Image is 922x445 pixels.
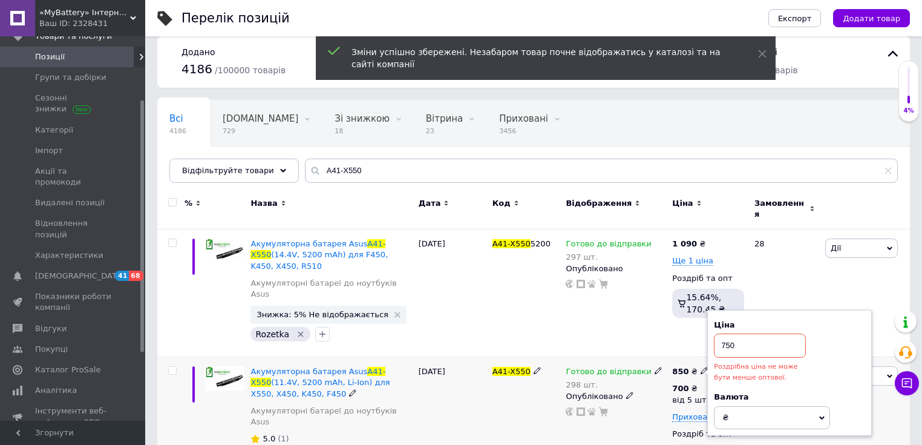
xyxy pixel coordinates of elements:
span: 4186 [181,62,212,76]
span: Роздрібна ціна не може бути менше оптової. [714,363,797,381]
span: 18 [335,127,389,136]
div: Опубліковано [566,263,666,274]
span: 41 [115,271,129,281]
span: Знижка: 5% Не відображається [257,311,388,318]
span: Видалені позиції [35,197,105,208]
div: Ваш ID: 2328431 [39,18,145,29]
span: Замовлення [754,198,806,220]
span: Акції та промокоди [35,166,112,188]
span: Додано [181,47,215,57]
span: Аналітика [35,385,77,396]
a: Акумуляторні батареї до ноутбуків Asus [250,278,412,300]
div: ₴ [672,383,708,394]
div: ₴ [672,366,708,377]
div: [DATE] [416,229,489,357]
span: Інструменти веб-майстра та SEO [35,406,112,427]
div: ₴ [672,239,705,249]
span: 5.0 [263,434,275,443]
span: Каталог ProSale [35,364,100,375]
span: 15.64%, 170.45 ₴ [686,292,725,314]
div: Зміни успішно збережені. Незабаром товар почне відображатись у каталозі та на сайті компанії [351,46,728,70]
a: Акумуляторні батареї до ноутбуків Asus [250,406,412,427]
div: Ціна [714,320,865,331]
span: 3456 [499,127,548,136]
b: 700 [672,384,688,393]
span: Приховати [672,412,717,422]
span: Експорт [778,14,812,23]
span: ₴ [722,413,728,422]
img: Акумуляторна батарея Asus A41-X550 (11.4V, 5200 mAh, Li-Ion) для X550, X450, K450, F450 [206,366,244,391]
span: Ціна [672,198,693,209]
b: 850 [672,367,688,376]
span: Назва [250,198,277,209]
span: Відгуки [35,323,67,334]
span: [DOMAIN_NAME] [223,113,298,124]
span: Групи та добірки [35,72,106,83]
span: A41-X550 [492,239,531,248]
span: 5200 [531,239,551,248]
span: «MyBattery» Інтернет-магазин [39,7,130,18]
div: Валюта [714,392,865,403]
span: Покупці [35,344,68,355]
div: 4% [899,107,918,115]
span: Відновлення позицій [35,218,112,240]
span: A41-X550 [492,367,531,376]
span: 729 [223,127,298,136]
span: Характеристики [35,250,103,261]
span: 68 [129,271,143,281]
span: Позиції [35,51,65,62]
span: Дії [831,243,841,252]
span: Показники роботи компанії [35,291,112,313]
span: Сезонні знижки [35,93,112,114]
svg: Видалити мітку [296,329,306,339]
span: Додати товар [843,14,900,23]
div: Роздріб та опт [672,273,744,284]
span: (14.4V, 5200 mAh) для F450, K450, X450, R510 [250,250,388,270]
span: Приховані [499,113,548,124]
img: Акумуляторна батарея Asus A41-X550 (14.4V, 5200 mAh) для F450, K450, X450, R510 [206,239,244,263]
span: Rozetka [255,329,289,339]
span: Категорії [35,125,73,136]
div: Роздріб та опт [672,429,744,440]
div: Опубліковано [566,391,666,402]
span: Акумуляторна батарея Asus [250,367,367,376]
div: 298 шт. [566,380,662,389]
span: Готово до відправки [566,239,651,252]
div: 28 [747,229,822,357]
span: Вітрина [426,113,463,124]
span: Акумуляторна батарея Asus [250,239,367,248]
span: Відображення [566,198,632,209]
span: (11.4V, 5200 mAh, Li-Ion) для X550, X450, K450, F450 [250,378,390,398]
span: Код [492,198,511,209]
span: Опубліковані [169,159,232,170]
div: Перелік позицій [181,12,290,25]
div: 297 шт. [566,252,651,262]
a: Акумуляторна батарея AsusA41-X550(14.4V, 5200 mAh) для F450, K450, X450, R510 [250,239,388,270]
span: 4186 [169,127,186,136]
div: від 5 шт. [672,395,708,406]
span: % [185,198,192,209]
button: Чат з покупцем [895,371,919,395]
button: Експорт [768,9,822,27]
span: Ще 1 ціна [672,256,713,266]
button: Додати товар [833,9,910,27]
span: Всі [169,113,183,124]
span: Імпорт [35,145,63,156]
span: Відфільтруйте товари [182,166,274,175]
span: (1) [278,434,289,443]
span: [DEMOGRAPHIC_DATA] [35,271,125,282]
span: 23 [426,127,463,136]
input: Пошук по назві позиції, артикулу і пошуковим запитам [305,159,898,183]
span: Дата [419,198,441,209]
span: / 100000 товарів [215,65,286,75]
span: Готово до відправки [566,367,651,380]
a: Акумуляторна батарея AsusA41-X550(11.4V, 5200 mAh, Li-Ion) для X550, X450, K450, F450 [250,367,390,398]
b: 1 090 [672,239,697,248]
span: Зі знижкою [335,113,389,124]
